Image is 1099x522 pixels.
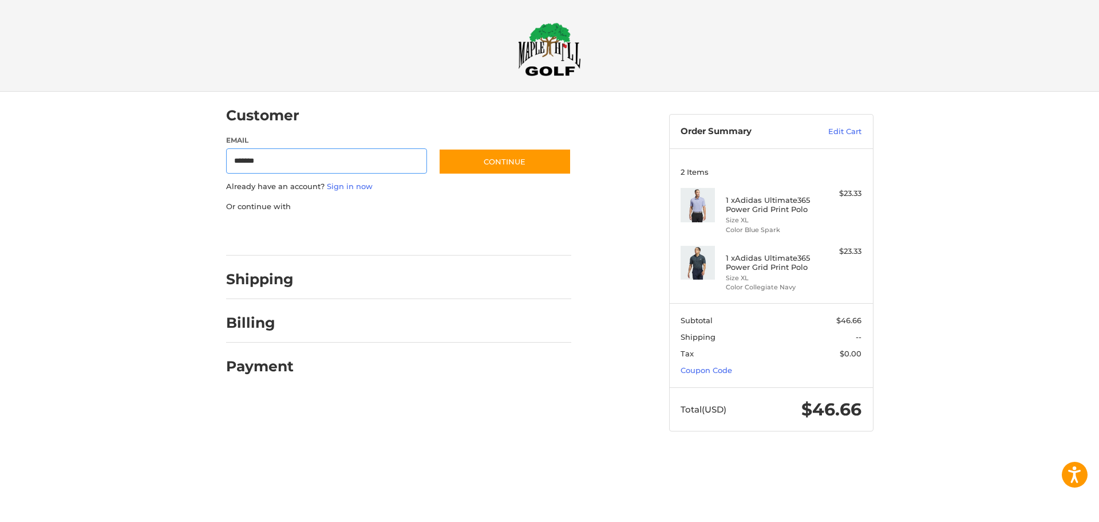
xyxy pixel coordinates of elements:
h4: 1 x Adidas Ultimate365 Power Grid Print Polo [726,253,813,272]
a: Edit Cart [804,126,861,138]
iframe: PayPal-venmo [416,223,502,244]
p: Or continue with [226,201,571,213]
li: Size XL [726,273,813,283]
span: Total (USD) [681,404,726,415]
span: Tax [681,349,694,358]
li: Color Blue Spark [726,225,813,235]
h4: 1 x Adidas Ultimate365 Power Grid Print Polo [726,195,813,214]
iframe: PayPal-paypal [222,223,308,244]
div: $23.33 [816,188,861,199]
div: $23.33 [816,246,861,257]
h2: Payment [226,358,294,375]
span: $0.00 [840,349,861,358]
img: Maple Hill Golf [518,22,581,76]
li: Size XL [726,215,813,225]
span: Subtotal [681,316,713,325]
h3: Order Summary [681,126,804,138]
a: Coupon Code [681,366,732,375]
h3: 2 Items [681,167,861,176]
li: Color Collegiate Navy [726,282,813,292]
h2: Customer [226,107,299,124]
span: $46.66 [836,316,861,325]
a: Sign in now [327,182,373,191]
label: Email [226,135,428,146]
p: Already have an account? [226,181,571,193]
h2: Billing [226,314,293,332]
span: Shipping [681,332,715,342]
span: $46.66 [801,399,861,420]
span: -- [856,332,861,342]
h2: Shipping [226,270,294,288]
iframe: PayPal-paylater [319,223,405,244]
button: Continue [438,148,571,175]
